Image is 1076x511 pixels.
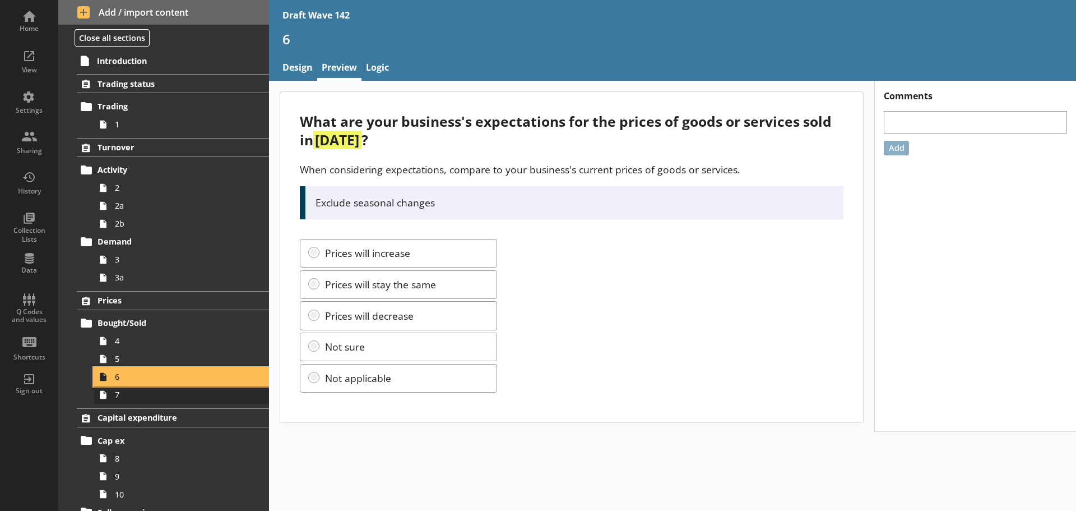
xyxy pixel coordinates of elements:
[98,101,235,112] span: Trading
[98,435,235,446] span: Cap ex
[10,24,49,33] div: Home
[77,314,269,332] a: Bought/Sold
[10,106,49,115] div: Settings
[115,389,240,400] span: 7
[82,314,269,404] li: Bought/Sold4567
[316,196,833,209] p: Exclude seasonal changes
[77,291,269,310] a: Prices
[115,218,240,229] span: 2b
[10,353,49,362] div: Shortcuts
[115,182,240,193] span: 2
[94,467,269,485] a: 9
[115,119,240,130] span: 1
[300,163,843,176] p: When considering expectations, compare to your business's current prices of goods or services.
[58,138,269,287] li: TurnoverActivity22a2bDemand33a
[98,317,235,328] span: Bought/Sold
[75,29,150,47] button: Close all sections
[115,453,240,464] span: 8
[82,98,269,133] li: Trading1
[82,431,269,503] li: Cap ex8910
[115,353,240,364] span: 5
[300,112,843,149] div: What are your business's expectations for the prices of goods or services sold in ?
[282,30,1063,48] h1: 6
[77,138,269,157] a: Turnover
[98,236,235,247] span: Demand
[94,197,269,215] a: 2a
[115,200,240,211] span: 2a
[94,350,269,368] a: 5
[94,386,269,404] a: 7
[94,332,269,350] a: 4
[58,74,269,133] li: Trading statusTrading1
[317,57,361,81] a: Preview
[94,116,269,133] a: 1
[278,57,317,81] a: Design
[77,98,269,116] a: Trading
[10,66,49,75] div: View
[98,295,235,306] span: Prices
[115,371,240,382] span: 6
[10,146,49,155] div: Sharing
[94,269,269,287] a: 3a
[94,449,269,467] a: 8
[77,408,269,427] a: Capital expenditure
[77,6,251,19] span: Add / import content
[77,74,269,93] a: Trading status
[282,9,350,21] div: Draft Wave 142
[94,179,269,197] a: 2
[115,489,240,500] span: 10
[10,226,49,243] div: Collection Lists
[94,251,269,269] a: 3
[77,431,269,449] a: Cap ex
[58,291,269,404] li: PricesBought/Sold4567
[94,215,269,233] a: 2b
[98,412,235,423] span: Capital expenditure
[98,142,235,153] span: Turnover
[10,308,49,324] div: Q Codes and values
[98,164,235,175] span: Activity
[10,187,49,196] div: History
[313,131,361,149] strong: [DATE]
[875,81,1076,102] h1: Comments
[77,161,269,179] a: Activity
[94,368,269,386] a: 6
[115,471,240,482] span: 9
[361,57,393,81] a: Logic
[115,335,240,346] span: 4
[94,485,269,503] a: 10
[115,272,240,283] span: 3a
[77,233,269,251] a: Demand
[115,254,240,265] span: 3
[76,52,269,70] a: Introduction
[10,386,49,395] div: Sign out
[10,266,49,275] div: Data
[82,233,269,287] li: Demand33a
[82,161,269,233] li: Activity22a2b
[97,56,235,66] span: Introduction
[98,79,235,89] span: Trading status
